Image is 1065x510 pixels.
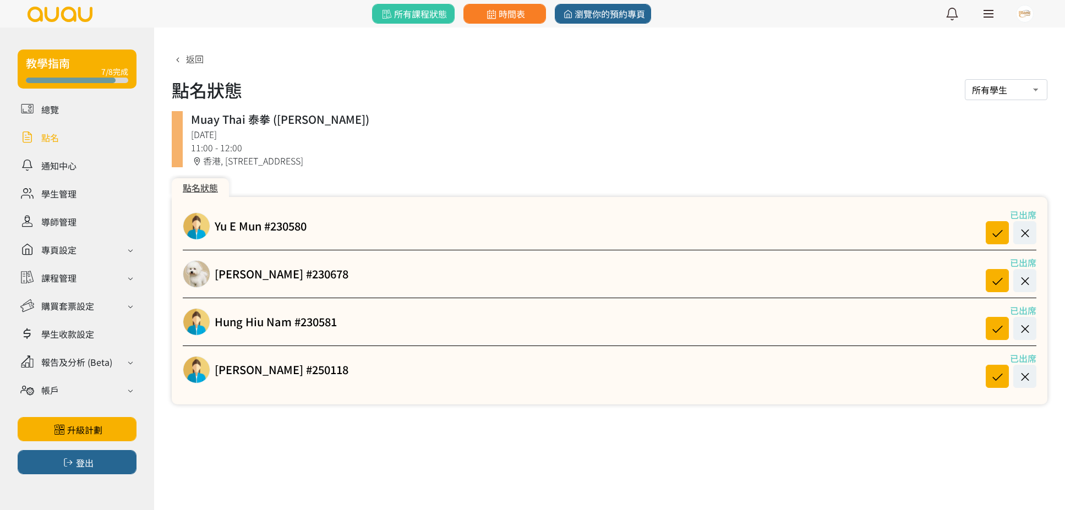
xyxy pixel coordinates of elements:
a: 瀏覽你的預約專頁 [555,4,651,24]
span: 瀏覽你的預約專頁 [561,7,645,20]
a: [PERSON_NAME] #250118 [215,361,348,378]
div: 已出席 [976,352,1036,365]
a: 返回 [172,52,204,65]
span: 時間表 [484,7,525,20]
div: 已出席 [976,208,1036,221]
button: 登出 [18,450,136,474]
img: logo.svg [26,7,94,22]
span: 返回 [186,52,204,65]
a: 升級計劃 [18,417,136,441]
a: [PERSON_NAME] #230678 [215,266,348,282]
div: 購買套票設定 [41,299,94,312]
div: 報告及分析 (Beta) [41,355,112,369]
h1: 點名狀態 [172,76,242,103]
div: [DATE] [191,128,1039,141]
div: 專頁設定 [41,243,77,256]
a: Yu E Mun #230580 [215,218,307,234]
div: 香港, [STREET_ADDRESS] [191,154,1039,167]
a: 時間表 [463,4,546,24]
div: 已出席 [976,256,1036,269]
div: 已出席 [976,304,1036,317]
div: Muay Thai 泰拳 ([PERSON_NAME]) [191,111,1039,128]
span: 所有課程狀態 [380,7,446,20]
div: 課程管理 [41,271,77,284]
div: 11:00 - 12:00 [191,141,1039,154]
a: Hung Hiu Nam #230581 [215,314,337,330]
div: 帳戶 [41,383,59,397]
a: 所有課程狀態 [372,4,455,24]
div: 點名狀態 [172,178,229,197]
